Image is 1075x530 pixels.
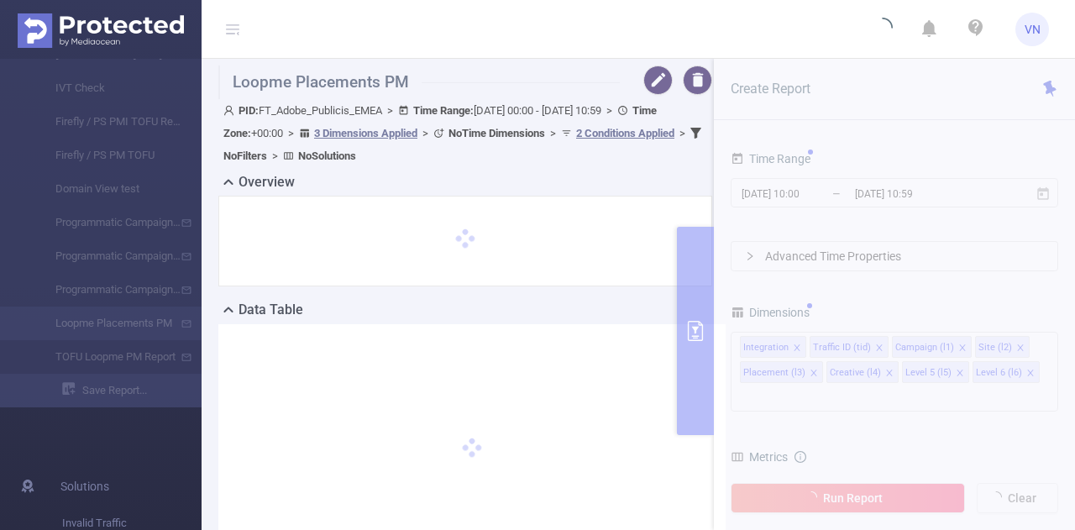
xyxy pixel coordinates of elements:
[448,127,545,139] b: No Time Dimensions
[223,104,705,162] span: FT_Adobe_Publicis_EMEA [DATE] 00:00 - [DATE] 10:59 +00:00
[18,13,184,48] img: Protected Media
[223,150,267,162] b: No Filters
[314,127,417,139] u: 3 Dimensions Applied
[601,104,617,117] span: >
[576,127,674,139] u: 2 Conditions Applied
[674,127,690,139] span: >
[218,66,620,99] h1: Loopme Placements PM
[239,300,303,320] h2: Data Table
[60,470,109,503] span: Solutions
[239,172,295,192] h2: Overview
[267,150,283,162] span: >
[1025,13,1041,46] span: VN
[545,127,561,139] span: >
[223,105,239,116] i: icon: user
[298,150,356,162] b: No Solutions
[283,127,299,139] span: >
[417,127,433,139] span: >
[239,104,259,117] b: PID:
[382,104,398,117] span: >
[413,104,474,117] b: Time Range:
[873,18,893,41] i: icon: loading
